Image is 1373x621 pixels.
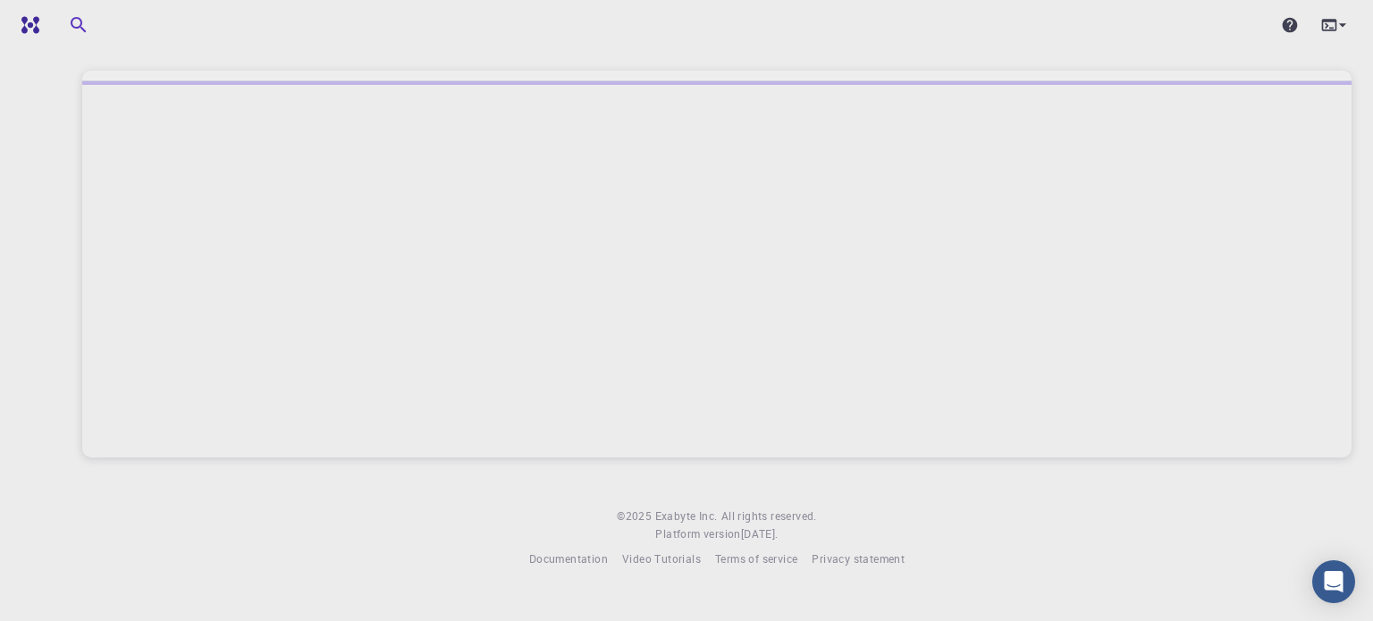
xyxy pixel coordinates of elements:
span: All rights reserved. [721,508,817,525]
a: [DATE]. [741,525,779,543]
span: Privacy statement [812,551,905,566]
img: logo [14,16,39,34]
a: Video Tutorials [622,550,701,568]
span: Terms of service [715,551,797,566]
span: Video Tutorials [622,551,701,566]
a: Exabyte Inc. [655,508,718,525]
a: Documentation [529,550,608,568]
div: Open Intercom Messenger [1312,560,1355,603]
span: Documentation [529,551,608,566]
a: Privacy statement [812,550,905,568]
a: Terms of service [715,550,797,568]
span: [DATE] . [741,526,779,541]
span: © 2025 [617,508,654,525]
span: Platform version [655,525,740,543]
span: Exabyte Inc. [655,508,718,523]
